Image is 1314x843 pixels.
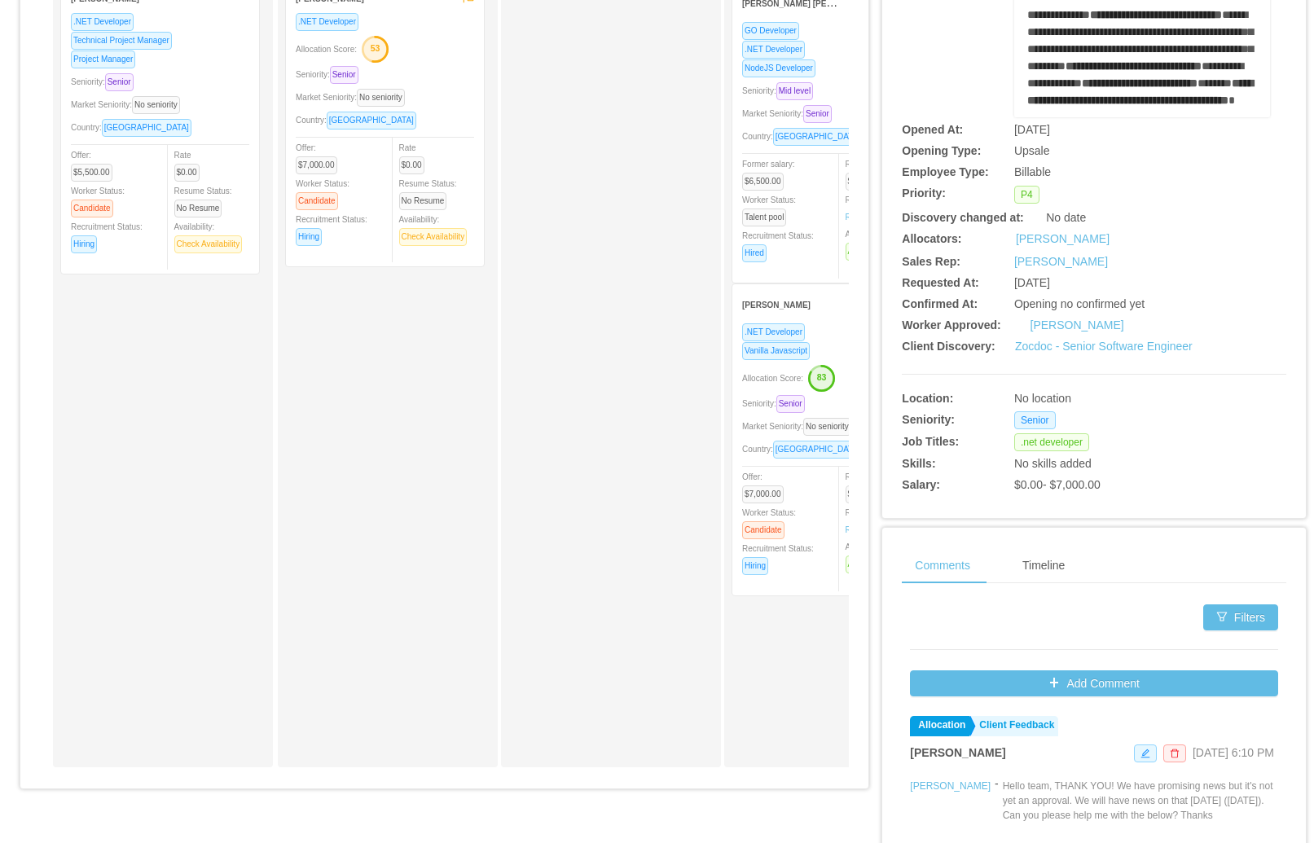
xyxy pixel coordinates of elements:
span: Upsale [1014,144,1050,157]
span: Check Availability [399,228,468,246]
span: Worker Status: [296,179,349,205]
span: Resume Status: [174,187,232,213]
p: Hello team, THANK YOU! We have promising news but it's not yet an approval. We will have news on ... [1003,779,1278,823]
text: 83 [817,372,827,382]
span: Hiring [742,557,768,575]
span: Seniority: [742,399,811,408]
span: Market Seniority: [296,93,411,102]
span: Availability: [846,542,890,569]
span: Recruitment Status: [71,222,143,248]
b: Sales Rep: [902,255,960,268]
b: Salary: [902,478,940,491]
span: Worker Status: [742,508,796,534]
span: $0.00 - $7,000.00 [1014,478,1101,491]
span: Allocation Score: [742,374,803,383]
span: Market Seniority: [742,422,858,431]
button: 53 [357,35,389,61]
span: Project Manager [71,50,135,68]
a: [PERSON_NAME] [1016,231,1110,248]
b: Client Discovery: [902,340,995,353]
strong: [PERSON_NAME] [742,301,811,310]
i: icon: delete [1170,749,1180,758]
span: No seniority [357,89,405,107]
span: Resume Status: [846,195,916,222]
i: icon: edit [1140,749,1150,758]
span: Former salary: [742,160,794,186]
span: Opening no confirmed yet [1014,297,1145,310]
span: Seniority: [742,86,820,95]
span: No Resume [399,192,447,210]
span: Country: [296,116,423,125]
button: icon: plusAdd Comment [910,670,1278,696]
b: Seniority: [902,413,955,426]
span: Hiring [71,235,97,253]
span: No seniority [803,418,851,436]
span: Availability: [174,222,249,248]
span: Rate [846,160,898,186]
span: No seniority [132,96,180,114]
span: Vanilla Javascript [742,342,810,360]
span: Offer: [71,151,119,177]
span: $11,900.00 [846,485,891,503]
a: Zocdoc - Senior Software Engineer [1015,340,1193,353]
span: .net developer [1014,433,1089,451]
a: [PERSON_NAME] [1014,255,1108,268]
span: Seniority: [71,77,140,86]
span: Senior [803,105,832,123]
span: Hiring [296,228,322,246]
a: Resume1 [846,211,881,223]
span: Offer: [742,472,790,498]
button: icon: filterFilters [1203,604,1278,630]
span: $6,500.00 [742,173,784,191]
b: Priority: [902,187,946,200]
b: Worker Approved: [902,318,1000,331]
b: Opening Type: [902,144,981,157]
span: Candidate [71,200,113,217]
span: P4 [1014,186,1039,204]
span: Rate [399,143,431,169]
b: Discovery changed at: [902,211,1023,224]
div: Timeline [1009,547,1078,584]
span: $0.00 [174,164,200,182]
span: No Resume [174,200,222,217]
div: No location [1014,390,1206,407]
span: Worker Status: [742,195,796,222]
span: NodeJS Developer [742,59,815,77]
span: $7,000.00 [296,156,337,174]
span: [DATE] 6:10 PM [1193,746,1274,759]
span: .NET Developer [71,13,134,31]
b: Skills: [902,457,935,470]
span: Senior [105,73,134,91]
span: [GEOGRAPHIC_DATA] [102,119,191,137]
span: Market Seniority: [71,100,187,109]
span: Resume Status: [846,508,903,534]
span: Country: [71,123,198,132]
b: Confirmed At: [902,297,978,310]
span: Availability: [399,215,474,241]
div: Comments [902,547,983,584]
a: Resume1 [846,524,881,536]
span: Worker Status: [71,187,125,213]
span: Country: [742,132,869,141]
span: Hired [742,244,767,262]
span: Seniority: [296,70,365,79]
span: Recruitment Status: [742,544,814,570]
span: [DATE] [1014,123,1050,136]
span: .NET Developer [742,41,805,59]
span: .NET Developer [296,13,358,31]
span: [DATE] [1014,276,1050,289]
span: Offer: [296,143,344,169]
span: Candidate [296,192,338,210]
span: Availability: [846,230,890,256]
span: $11,500.00 [846,173,891,191]
text: 53 [371,43,380,53]
b: Employee Type: [902,165,988,178]
span: Senior [1014,411,1056,429]
span: No skills added [1014,457,1092,470]
span: [GEOGRAPHIC_DATA] [773,441,863,459]
span: Check Availability [174,235,243,253]
span: Recruitment Status: [742,231,814,257]
b: Allocators: [902,232,961,245]
span: Talent pool [742,209,786,226]
span: [GEOGRAPHIC_DATA] [327,112,416,130]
